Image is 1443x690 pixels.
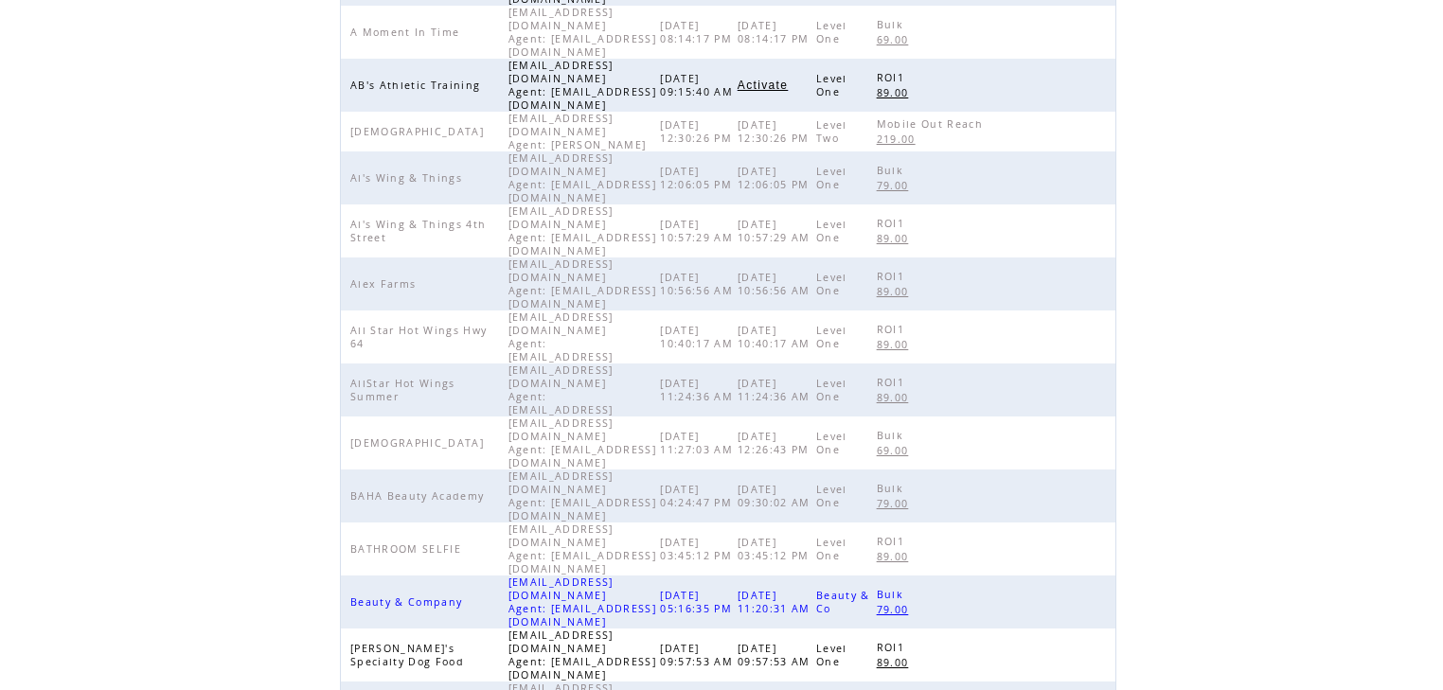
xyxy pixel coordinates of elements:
span: Level One [816,324,847,350]
span: [EMAIL_ADDRESS][DOMAIN_NAME] Agent: [EMAIL_ADDRESS][DOMAIN_NAME] [508,575,656,628]
a: 89.00 [877,84,918,100]
span: [DATE] 09:57:53 AM [738,642,815,668]
span: [DATE] 10:57:29 AM [660,218,738,244]
span: [EMAIL_ADDRESS][DOMAIN_NAME] Agent: [EMAIL_ADDRESS][DOMAIN_NAME] [508,204,656,257]
span: 69.00 [877,33,914,46]
a: 89.00 [877,283,918,299]
span: [EMAIL_ADDRESS][DOMAIN_NAME] Agent: [EMAIL_ADDRESS] [508,310,618,363]
span: Bulk [877,18,908,31]
span: [DATE] 10:56:56 AM [738,271,815,297]
span: [EMAIL_ADDRESS][DOMAIN_NAME] Agent: [EMAIL_ADDRESS] [508,363,618,416]
span: [DATE] 11:27:03 AM [660,430,738,456]
span: Level One [816,377,847,403]
a: 79.00 [877,495,918,511]
span: [EMAIL_ADDRESS][DOMAIN_NAME] Agent: [EMAIL_ADDRESS][DOMAIN_NAME] [508,469,656,522]
span: [EMAIL_ADDRESS][DOMAIN_NAME] Agent: [EMAIL_ADDRESS][DOMAIN_NAME] [508,151,656,204]
a: 79.00 [877,601,918,617]
span: AllStar Hot Wings Summer [350,377,455,403]
span: [DATE] 11:24:36 AM [738,377,815,403]
span: ROI1 [877,71,909,84]
a: 89.00 [877,389,918,405]
span: Mobile Out Reach [877,117,988,131]
span: All Star Hot Wings Hwy 64 [350,324,487,350]
span: [EMAIL_ADDRESS][DOMAIN_NAME] Agent: [PERSON_NAME] [508,112,651,151]
span: A Moment In Time [350,26,464,39]
span: ROI1 [877,270,909,283]
a: 69.00 [877,442,918,458]
span: [DATE] 12:26:43 PM [738,430,814,456]
span: [DATE] 03:45:12 PM [660,536,737,562]
span: 89.00 [877,338,914,351]
span: [DATE] 12:06:05 PM [738,165,814,191]
span: [DATE] 10:56:56 AM [660,271,738,297]
span: 89.00 [877,656,914,669]
span: AB's Athletic Training [350,79,485,92]
span: 79.00 [877,603,914,616]
span: [DATE] 08:14:17 PM [738,19,814,45]
span: Bulk [877,588,908,601]
span: [DATE] 12:06:05 PM [660,165,737,191]
a: 89.00 [877,230,918,246]
span: [DATE] 05:16:35 PM [660,589,737,615]
span: Activate [738,79,788,92]
span: 89.00 [877,391,914,404]
span: Al's Wing & Things 4th Street [350,218,486,244]
span: [DATE] 04:24:47 PM [660,483,737,509]
span: [DATE] 11:24:36 AM [660,377,738,403]
a: Activate [738,80,788,91]
span: 79.00 [877,179,914,192]
span: [EMAIL_ADDRESS][DOMAIN_NAME] Agent: [EMAIL_ADDRESS][DOMAIN_NAME] [508,522,656,575]
span: [DATE] 08:14:17 PM [660,19,737,45]
span: Level One [816,536,847,562]
span: 219.00 [877,133,920,146]
span: [EMAIL_ADDRESS][DOMAIN_NAME] Agent: [EMAIL_ADDRESS][DOMAIN_NAME] [508,416,656,469]
a: 89.00 [877,336,918,352]
span: ROI1 [877,376,909,389]
span: ROI1 [877,535,909,548]
a: 69.00 [877,31,918,47]
span: [EMAIL_ADDRESS][DOMAIN_NAME] Agent: [EMAIL_ADDRESS][DOMAIN_NAME] [508,59,656,112]
span: Level One [816,165,847,191]
span: [DATE] 09:15:40 AM [660,72,738,98]
span: [DATE] 09:30:02 AM [738,483,815,509]
span: ROI1 [877,217,909,230]
span: 79.00 [877,497,914,510]
span: Level One [816,19,847,45]
span: [PERSON_NAME]'s Specialty Dog Food [350,642,469,668]
span: [DATE] 10:40:17 AM [738,324,815,350]
a: 219.00 [877,131,925,147]
span: [DEMOGRAPHIC_DATA] [350,436,489,450]
span: ROI1 [877,323,909,336]
span: BAHA Beauty Academy [350,489,489,503]
span: Bulk [877,482,908,495]
span: Bulk [877,429,908,442]
span: [DEMOGRAPHIC_DATA] [350,125,489,138]
span: Beauty & Co [816,589,870,615]
span: Level One [816,430,847,456]
span: Level One [816,483,847,509]
a: 89.00 [877,548,918,564]
span: Level Two [816,118,847,145]
a: 89.00 [877,654,918,670]
span: BATHROOM SELFIE [350,542,466,556]
span: [DATE] 12:30:26 PM [660,118,737,145]
span: Bulk [877,164,908,177]
span: [DATE] 12:30:26 PM [738,118,814,145]
span: 89.00 [877,86,914,99]
span: Alex Farms [350,277,420,291]
span: Level One [816,271,847,297]
span: [EMAIL_ADDRESS][DOMAIN_NAME] Agent: [EMAIL_ADDRESS][DOMAIN_NAME] [508,628,656,681]
span: Al's Wing & Things [350,171,467,185]
span: [DATE] 03:45:12 PM [738,536,814,562]
span: Beauty & Company [350,595,467,609]
span: Level One [816,642,847,668]
span: ROI1 [877,641,909,654]
span: Level One [816,218,847,244]
span: 89.00 [877,285,914,298]
a: 79.00 [877,177,918,193]
span: [DATE] 10:57:29 AM [738,218,815,244]
span: [DATE] 09:57:53 AM [660,642,738,668]
span: [DATE] 11:20:31 AM [738,589,815,615]
span: 89.00 [877,550,914,563]
span: 89.00 [877,232,914,245]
